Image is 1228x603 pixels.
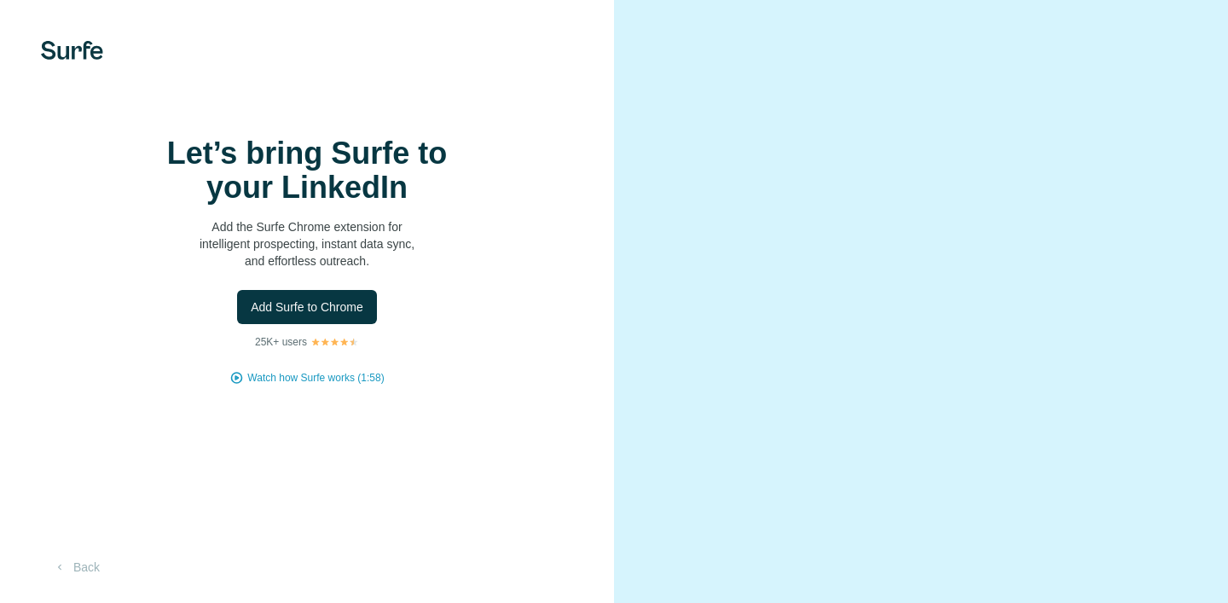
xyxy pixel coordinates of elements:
button: Add Surfe to Chrome [237,290,377,324]
button: Back [41,552,112,583]
p: Add the Surfe Chrome extension for intelligent prospecting, instant data sync, and effortless out... [136,218,478,270]
img: Rating Stars [310,337,359,347]
button: Watch how Surfe works (1:58) [247,370,384,386]
span: Add Surfe to Chrome [251,299,363,316]
h1: Let’s bring Surfe to your LinkedIn [136,136,478,205]
p: 25K+ users [255,334,307,350]
img: Surfe's logo [41,41,103,60]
